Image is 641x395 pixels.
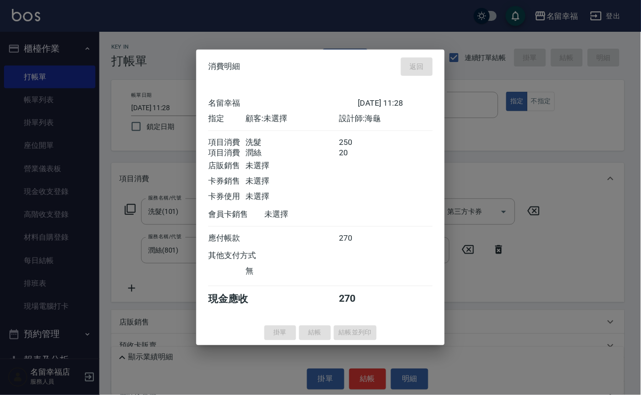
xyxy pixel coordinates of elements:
div: 指定 [208,113,245,124]
div: 20 [339,147,377,158]
div: 卡券銷售 [208,176,245,186]
div: 未選擇 [245,160,339,171]
div: 顧客: 未選擇 [245,113,339,124]
div: 250 [339,137,377,147]
div: 無 [245,266,339,276]
div: 卡券使用 [208,191,245,201]
div: 店販銷售 [208,160,245,171]
div: 未選擇 [245,191,339,201]
span: 消費明細 [208,62,240,71]
div: 應付帳款 [208,233,245,243]
div: 名留幸福 [208,98,358,108]
div: 洗髮 [245,137,339,147]
div: 270 [339,233,377,243]
div: 會員卡銷售 [208,209,264,219]
div: 其他支付方式 [208,251,283,261]
div: 現金應收 [208,292,264,306]
div: 項目消費 [208,147,245,158]
div: 270 [339,292,377,306]
div: [DATE] 11:28 [358,98,433,108]
div: 未選擇 [245,176,339,186]
div: 設計師: 海龜 [339,113,433,124]
div: 潤絲 [245,147,339,158]
div: 項目消費 [208,137,245,147]
div: 未選擇 [264,209,358,219]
